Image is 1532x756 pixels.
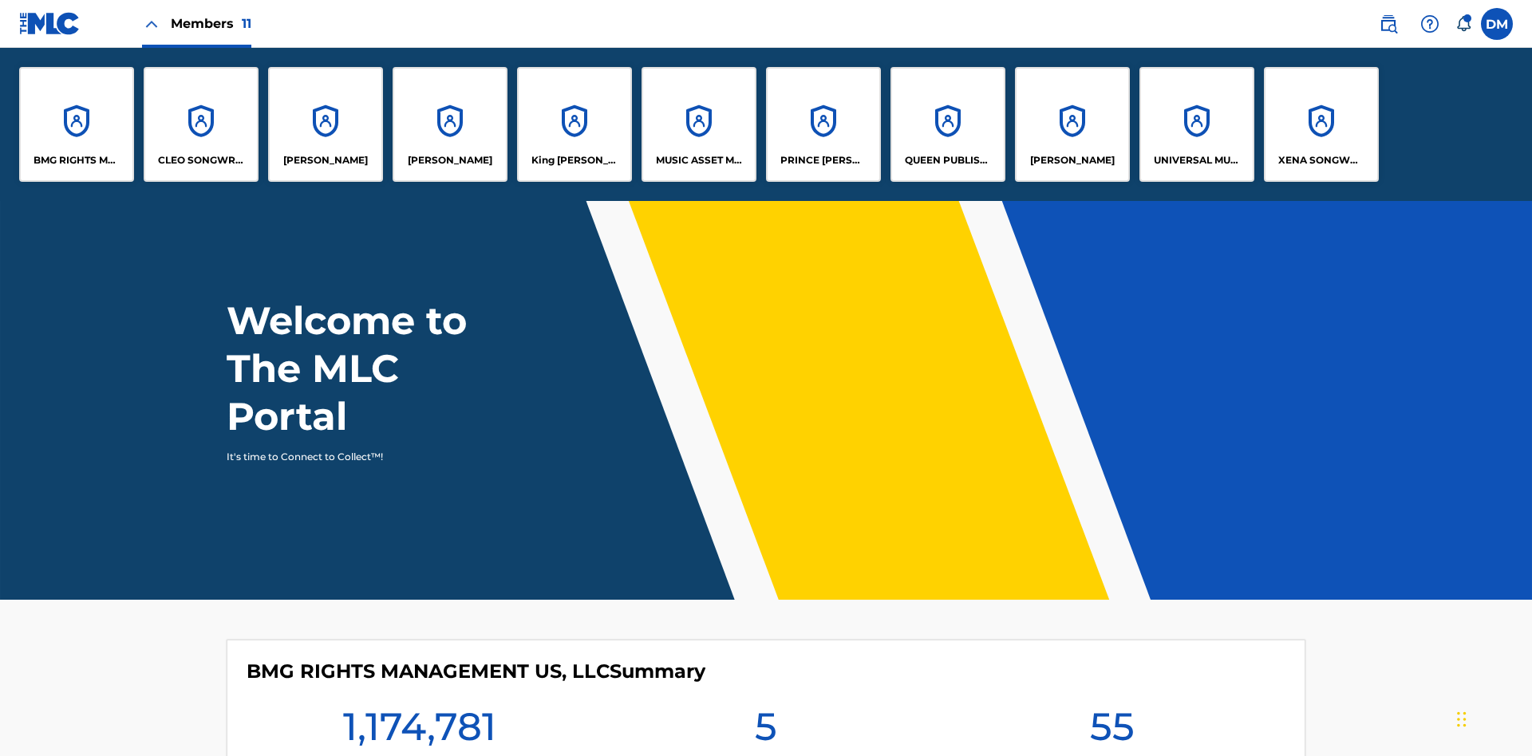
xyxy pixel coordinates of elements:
[242,16,251,31] span: 11
[1420,14,1439,33] img: help
[34,153,120,167] p: BMG RIGHTS MANAGEMENT US, LLC
[19,67,134,182] a: AccountsBMG RIGHTS MANAGEMENT US, LLC
[268,67,383,182] a: Accounts[PERSON_NAME]
[1481,8,1513,40] div: User Menu
[1457,695,1467,743] div: Drag
[1015,67,1130,182] a: Accounts[PERSON_NAME]
[531,153,618,167] p: King McTesterson
[1452,679,1532,756] iframe: Chat Widget
[1379,14,1398,33] img: search
[1154,153,1241,167] p: UNIVERSAL MUSIC PUB GROUP
[890,67,1005,182] a: AccountsQUEEN PUBLISHA
[517,67,632,182] a: AccountsKing [PERSON_NAME]
[780,153,867,167] p: PRINCE MCTESTERSON
[144,67,259,182] a: AccountsCLEO SONGWRITER
[19,12,81,35] img: MLC Logo
[1030,153,1115,167] p: RONALD MCTESTERSON
[283,153,368,167] p: ELVIS COSTELLO
[247,660,705,683] h4: BMG RIGHTS MANAGEMENT US, LLC
[1372,8,1404,40] a: Public Search
[408,153,492,167] p: EYAMA MCSINGER
[142,14,161,33] img: Close
[1264,67,1379,182] a: AccountsXENA SONGWRITER
[227,450,503,464] p: It's time to Connect to Collect™!
[905,153,992,167] p: QUEEN PUBLISHA
[1455,16,1471,32] div: Notifications
[158,153,245,167] p: CLEO SONGWRITER
[1414,8,1446,40] div: Help
[1139,67,1254,182] a: AccountsUNIVERSAL MUSIC PUB GROUP
[642,67,756,182] a: AccountsMUSIC ASSET MANAGEMENT (MAM)
[656,153,743,167] p: MUSIC ASSET MANAGEMENT (MAM)
[766,67,881,182] a: AccountsPRINCE [PERSON_NAME]
[227,297,525,440] h1: Welcome to The MLC Portal
[171,14,251,33] span: Members
[393,67,507,182] a: Accounts[PERSON_NAME]
[1278,153,1365,167] p: XENA SONGWRITER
